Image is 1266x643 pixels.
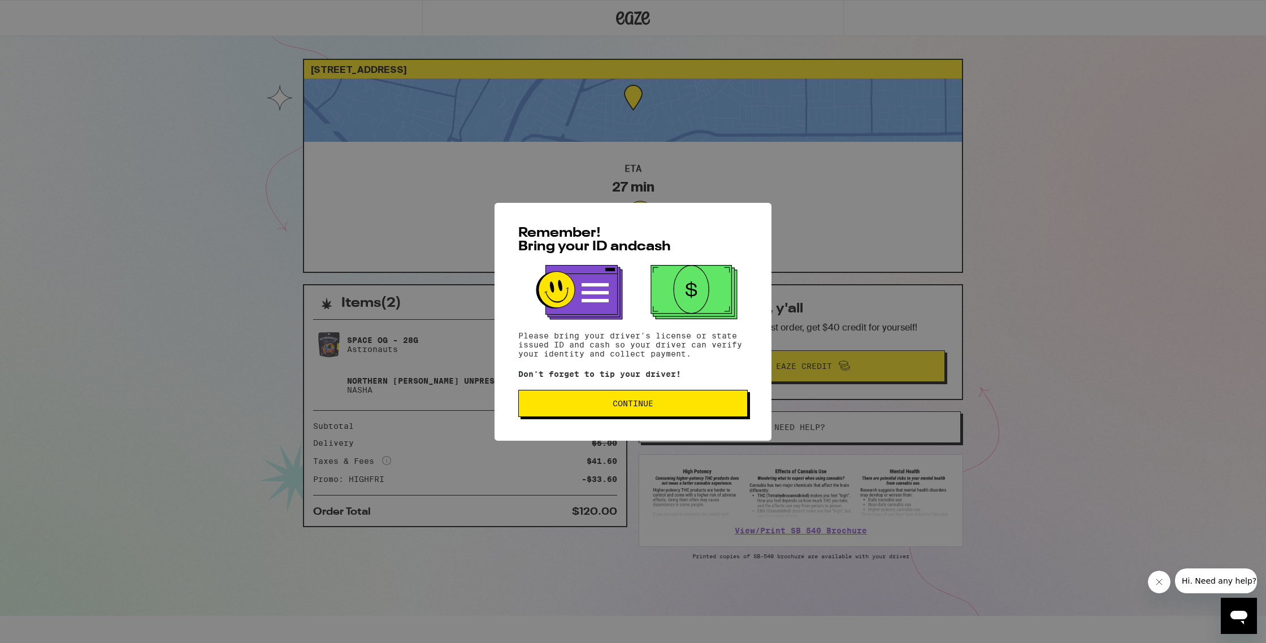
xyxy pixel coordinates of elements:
[518,227,671,254] span: Remember! Bring your ID and cash
[518,370,748,379] p: Don't forget to tip your driver!
[613,399,653,407] span: Continue
[518,331,748,358] p: Please bring your driver's license or state issued ID and cash so your driver can verify your ide...
[1221,598,1257,634] iframe: Button to launch messaging window
[518,390,748,417] button: Continue
[1175,568,1257,593] iframe: Message from company
[1148,571,1170,593] iframe: Close message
